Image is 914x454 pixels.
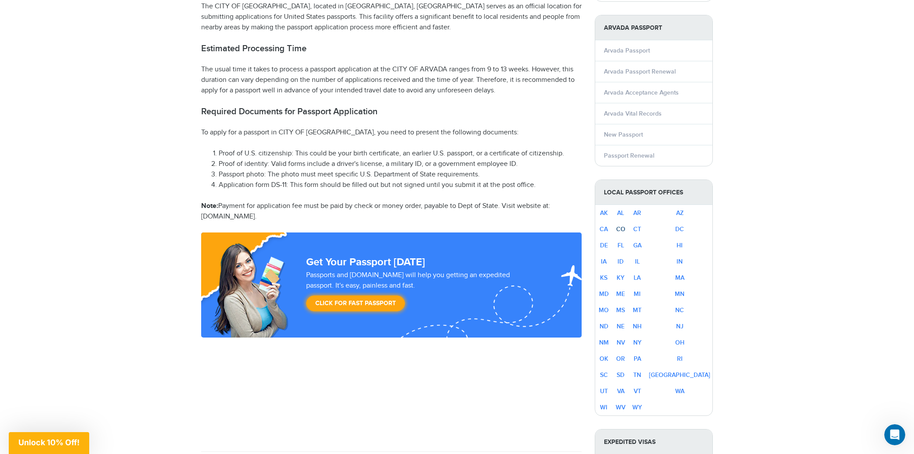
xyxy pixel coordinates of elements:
[599,339,609,346] a: NM
[303,270,541,316] div: Passports and [DOMAIN_NAME] will help you getting an expedited passport. It's easy, painless and ...
[632,404,642,411] a: WY
[201,106,582,117] h2: Required Documents for Passport Application
[633,209,641,217] a: AR
[617,387,624,395] a: VA
[617,371,624,379] a: SD
[633,306,642,314] a: MT
[604,152,654,159] a: Passport Renewal
[201,202,218,210] strong: Note:
[201,201,582,222] p: Payment for application fee must be paid by check or money order, payable to Dept of State. Visit...
[675,225,684,233] a: DC
[600,387,608,395] a: UT
[675,339,684,346] a: OH
[600,323,608,330] a: ND
[616,306,625,314] a: MS
[604,89,679,96] a: Arvada Acceptance Agents
[600,242,608,249] a: DE
[675,387,684,395] a: WA
[595,15,712,40] strong: Arvada Passport
[219,148,582,159] li: Proof of U.S. citizenship: This could be your birth certificate, an earlier U.S. passport, or a c...
[306,296,405,311] a: Click for Fast Passport
[604,47,650,54] a: Arvada Passport
[634,290,641,298] a: MI
[633,242,642,249] a: GA
[634,274,641,282] a: LA
[884,424,905,445] iframe: Intercom live chat
[201,338,582,443] iframe: Customer reviews powered by Trustpilot
[18,438,80,447] span: Unlock 10% Off!
[600,209,608,217] a: AK
[219,159,582,169] li: Proof of identity: Valid forms include a driver's license, a military ID, or a government employe...
[600,355,608,362] a: OK
[633,323,642,330] a: NH
[604,131,643,138] a: New Passport
[677,355,683,362] a: RI
[634,387,641,395] a: VT
[601,258,607,265] a: IA
[634,355,641,362] a: PA
[600,404,607,411] a: WI
[9,432,89,454] div: Unlock 10% Off!
[600,274,607,282] a: KS
[599,290,609,298] a: MD
[219,169,582,180] li: Passport photo: The photo must meet specific U.S. Department of State requirements.
[600,371,608,379] a: SC
[604,68,676,75] a: Arvada Passport Renewal
[600,225,608,233] a: CA
[599,306,609,314] a: MO
[617,242,624,249] a: FL
[649,371,710,379] a: [GEOGRAPHIC_DATA]
[676,323,684,330] a: NJ
[677,258,683,265] a: IN
[219,180,582,190] li: Application form DS-11: This form should be filled out but not signed until you submit it at the ...
[675,274,684,282] a: MA
[595,180,712,205] strong: Local Passport Offices
[616,225,625,233] a: CO
[201,1,582,33] p: The CITY OF [GEOGRAPHIC_DATA], located in [GEOGRAPHIC_DATA], [GEOGRAPHIC_DATA] serves as an offic...
[633,339,642,346] a: NY
[617,339,625,346] a: NV
[604,110,662,117] a: Arvada Vital Records
[635,258,640,265] a: IL
[201,43,582,54] h2: Estimated Processing Time
[201,127,582,138] p: To apply for a passport in CITY OF [GEOGRAPHIC_DATA], you need to present the following documents:
[616,290,625,298] a: ME
[675,306,684,314] a: NC
[677,242,683,249] a: HI
[617,323,624,330] a: NE
[633,371,641,379] a: TN
[633,225,641,233] a: CT
[617,258,624,265] a: ID
[617,209,624,217] a: AL
[675,290,684,298] a: MN
[306,256,425,268] strong: Get Your Passport [DATE]
[201,64,582,96] p: The usual time it takes to process a passport application at the CITY OF ARVADA ranges from 9 to ...
[616,404,625,411] a: WV
[676,209,684,217] a: AZ
[616,355,625,362] a: OR
[617,274,624,282] a: KY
